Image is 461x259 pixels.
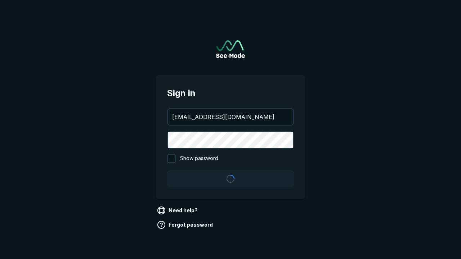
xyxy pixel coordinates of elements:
a: Forgot password [156,219,216,231]
input: your@email.com [168,109,293,125]
a: Need help? [156,205,201,216]
span: Sign in [167,87,294,100]
a: Go to sign in [216,40,245,58]
img: See-Mode Logo [216,40,245,58]
span: Show password [180,154,218,163]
